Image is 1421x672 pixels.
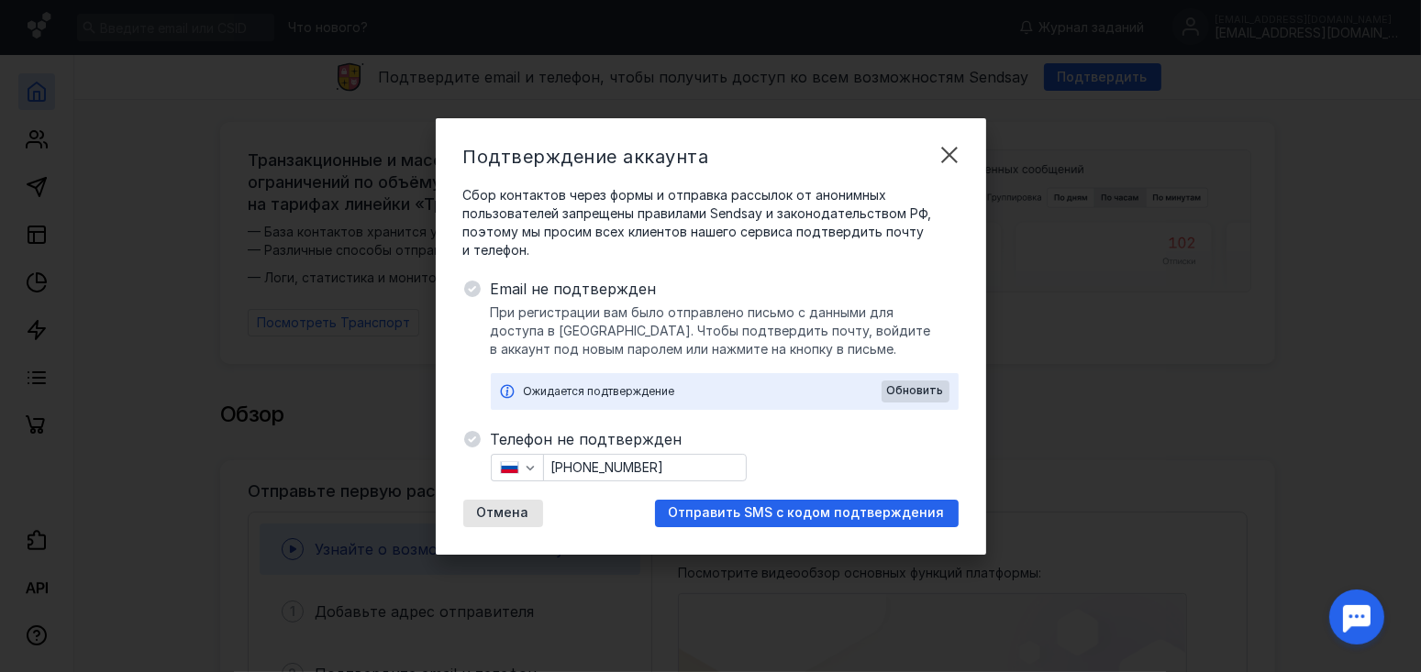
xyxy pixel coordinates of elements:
[491,303,959,358] span: При регистрации вам было отправлено письмо с данными для доступа в [GEOGRAPHIC_DATA]. Чтобы подтв...
[887,384,944,397] span: Обновить
[477,505,529,521] span: Отмена
[491,428,959,450] span: Телефон не подтвержден
[463,146,709,168] span: Подтверждение аккаунта
[669,505,945,521] span: Отправить SMS с кодом подтверждения
[463,186,959,259] span: Сбор контактов через формы и отправка рассылок от анонимных пользователей запрещены правилами Sen...
[491,278,959,300] span: Email не подтвержден
[463,500,543,527] button: Отмена
[524,382,882,401] div: Ожидается подтверждение
[882,380,949,402] button: Обновить
[655,500,959,527] button: Отправить SMS с кодом подтверждения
